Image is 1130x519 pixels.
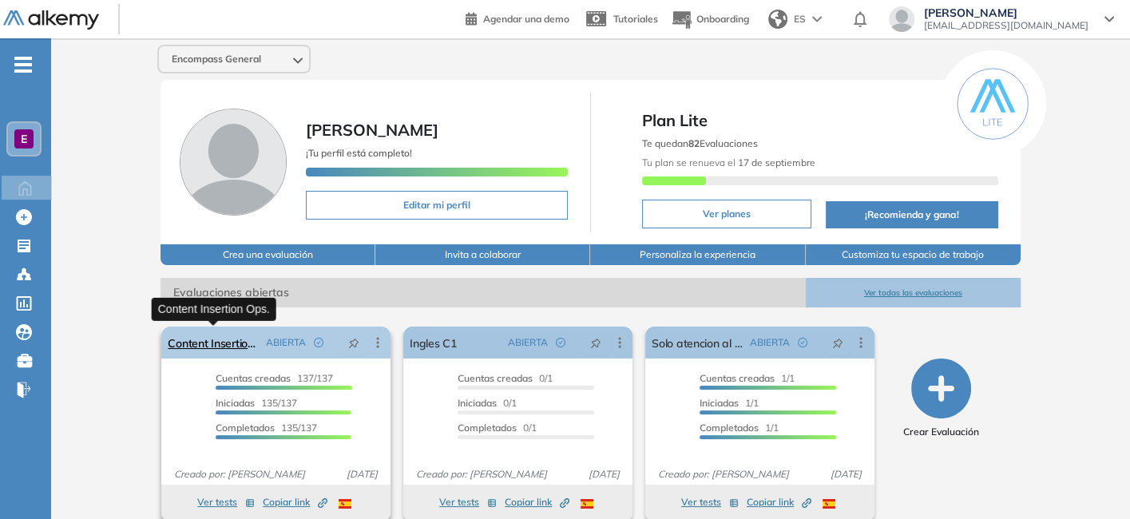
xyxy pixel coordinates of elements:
[168,327,260,359] a: Content Insertion Ops.
[794,12,806,26] span: ES
[266,335,306,350] span: ABIERTA
[671,2,749,37] button: Onboarding
[410,467,553,481] span: Creado por: [PERSON_NAME]
[348,336,359,349] span: pushpin
[806,278,1021,307] button: Ver todas las evaluaciones
[161,278,805,307] span: Evaluaciones abiertas
[458,422,517,434] span: Completados
[735,156,815,168] b: 17 de septiembre
[466,8,569,27] a: Agendar una demo
[642,137,758,149] span: Te quedan Evaluaciones
[263,495,327,509] span: Copiar link
[747,495,811,509] span: Copiar link
[161,244,375,265] button: Crea una evaluación
[826,201,998,228] button: ¡Recomienda y gana!
[832,336,843,349] span: pushpin
[483,13,569,25] span: Agendar una demo
[642,109,998,133] span: Plan Lite
[700,422,759,434] span: Completados
[696,13,749,25] span: Onboarding
[3,10,99,30] img: Logo
[747,493,811,512] button: Copiar link
[642,156,815,168] span: Tu plan se renueva el
[197,493,255,512] button: Ver tests
[180,109,287,216] img: Foto de perfil
[263,493,327,512] button: Copiar link
[700,372,795,384] span: 1/1
[642,200,811,228] button: Ver planes
[768,10,787,29] img: world
[314,338,323,347] span: check-circle
[152,297,276,320] div: Content Insertion Ops.
[578,330,613,355] button: pushpin
[924,6,1088,19] span: [PERSON_NAME]
[700,397,759,409] span: 1/1
[700,372,775,384] span: Cuentas creadas
[508,335,548,350] span: ABIERTA
[306,120,438,140] span: [PERSON_NAME]
[216,372,333,384] span: 137/137
[903,359,979,439] button: Crear Evaluación
[700,397,739,409] span: Iniciadas
[458,397,497,409] span: Iniciadas
[216,422,275,434] span: Completados
[820,330,855,355] button: pushpin
[339,499,351,509] img: ESP
[824,467,868,481] span: [DATE]
[172,53,261,65] span: Encompass General
[216,397,297,409] span: 135/137
[458,422,537,434] span: 0/1
[613,13,658,25] span: Tutoriales
[688,137,700,149] b: 82
[700,422,779,434] span: 1/1
[216,397,255,409] span: Iniciadas
[375,244,590,265] button: Invita a colaborar
[439,493,497,512] button: Ver tests
[505,495,569,509] span: Copiar link
[458,372,533,384] span: Cuentas creadas
[652,467,795,481] span: Creado por: [PERSON_NAME]
[812,16,822,22] img: arrow
[556,338,565,347] span: check-circle
[21,133,27,145] span: E
[806,244,1021,265] button: Customiza tu espacio de trabajo
[581,499,593,509] img: ESP
[590,244,805,265] button: Personaliza la experiencia
[823,499,835,509] img: ESP
[216,422,317,434] span: 135/137
[458,372,553,384] span: 0/1
[798,338,807,347] span: check-circle
[168,467,311,481] span: Creado por: [PERSON_NAME]
[306,191,568,220] button: Editar mi perfil
[336,330,371,355] button: pushpin
[681,493,739,512] button: Ver tests
[410,327,457,359] a: Ingles C1
[505,493,569,512] button: Copiar link
[340,467,384,481] span: [DATE]
[903,425,979,439] span: Crear Evaluación
[306,147,412,159] span: ¡Tu perfil está completo!
[458,397,517,409] span: 0/1
[14,63,32,66] i: -
[750,335,790,350] span: ABIERTA
[216,372,291,384] span: Cuentas creadas
[582,467,626,481] span: [DATE]
[652,327,743,359] a: Solo atencion al detalle + Ingles C1
[924,19,1088,32] span: [EMAIL_ADDRESS][DOMAIN_NAME]
[590,336,601,349] span: pushpin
